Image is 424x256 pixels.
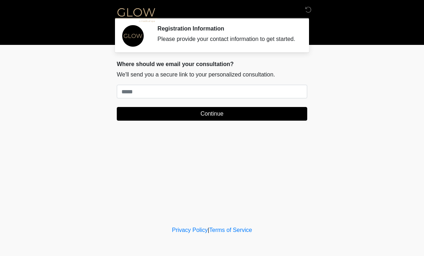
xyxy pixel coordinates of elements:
[172,227,208,233] a: Privacy Policy
[208,227,209,233] a: |
[117,70,307,79] p: We'll send you a secure link to your personalized consultation.
[110,5,163,24] img: Glow Medical Spa Logo
[117,61,307,68] h2: Where should we email your consultation?
[157,35,296,43] div: Please provide your contact information to get started.
[122,25,144,47] img: Agent Avatar
[209,227,252,233] a: Terms of Service
[117,107,307,121] button: Continue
